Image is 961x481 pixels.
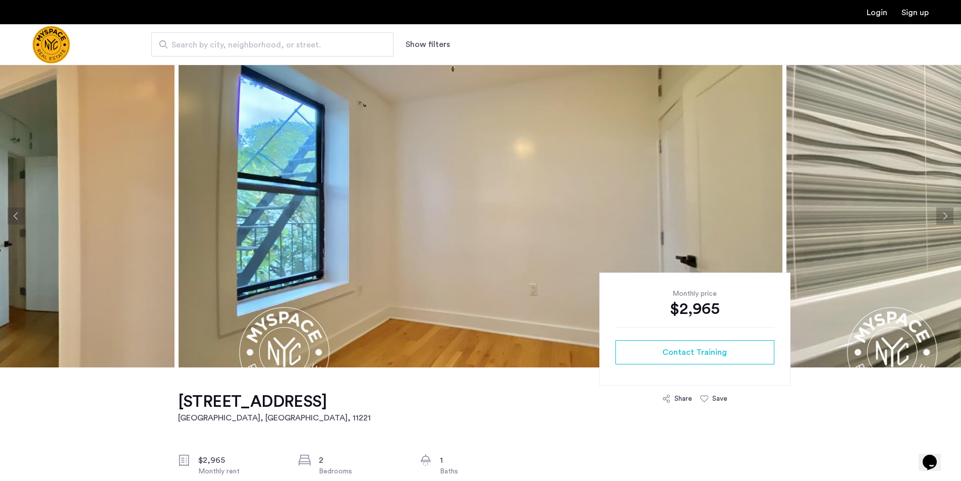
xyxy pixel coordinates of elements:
h2: [GEOGRAPHIC_DATA], [GEOGRAPHIC_DATA] , 11221 [178,412,371,424]
iframe: chat widget [919,441,951,471]
div: Save [712,394,727,404]
div: $2,965 [198,454,283,466]
div: $2,965 [615,299,774,319]
a: [STREET_ADDRESS][GEOGRAPHIC_DATA], [GEOGRAPHIC_DATA], 11221 [178,392,371,424]
button: Show or hide filters [406,38,450,50]
div: Monthly price [615,289,774,299]
input: Apartment Search [151,32,393,57]
button: Next apartment [936,207,953,225]
h1: [STREET_ADDRESS] [178,392,371,412]
div: 2 [319,454,404,466]
a: Registration [901,9,929,17]
div: Baths [440,466,525,476]
button: button [615,340,774,364]
a: Cazamio Logo [32,26,70,64]
span: Search by city, neighborhood, or street. [172,39,365,51]
img: logo [32,26,70,64]
div: Monthly rent [198,466,283,476]
a: Login [867,9,887,17]
button: Previous apartment [8,207,25,225]
span: Contact Training [662,346,727,358]
div: 1 [440,454,525,466]
img: apartment [179,65,782,367]
div: Share [674,394,692,404]
div: Bedrooms [319,466,404,476]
